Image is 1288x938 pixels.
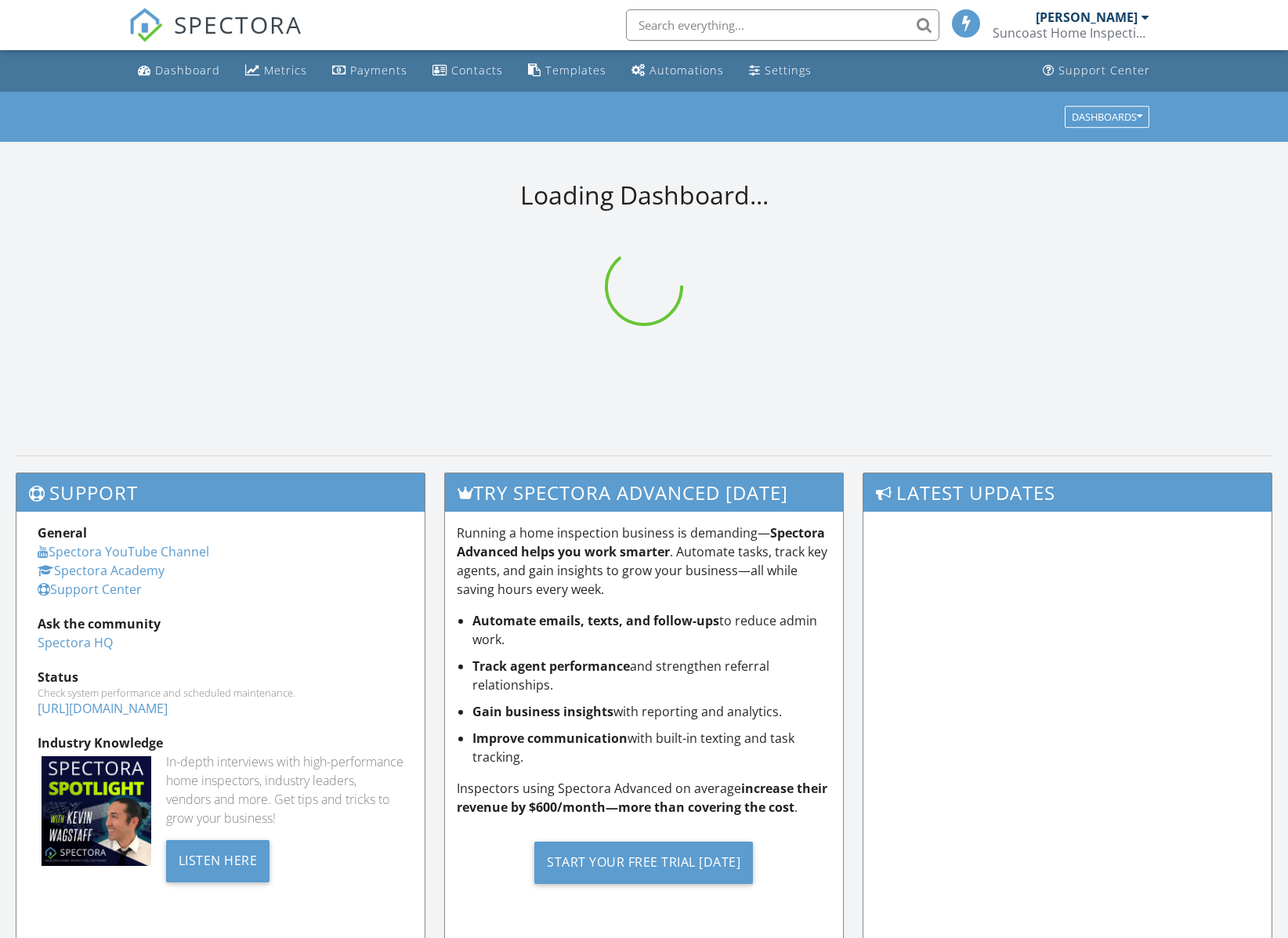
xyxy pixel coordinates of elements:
[457,523,832,599] p: Running a home inspection business is demanding— . Automate tasks, track key agents, and gain ins...
[132,56,226,85] a: Dashboard
[625,56,730,85] a: Automations (Basic)
[472,657,832,694] li: and strengthen referral relationships.
[174,8,302,41] span: SPECTORA
[38,700,168,717] a: [URL][DOMAIN_NAME]
[863,473,1272,512] h3: Latest Updates
[472,612,719,629] strong: Automate emails, texts, and follow-ups
[522,56,613,85] a: Templates
[1072,111,1142,122] div: Dashboards
[472,730,628,747] strong: Improve communication
[472,657,630,675] strong: Track agent performance
[38,634,113,651] a: Spectora HQ
[451,63,503,78] div: Contacts
[38,686,403,699] div: Check system performance and scheduled maintenance.
[38,543,209,560] a: Spectora YouTube Channel
[16,473,425,512] h3: Support
[457,829,832,896] a: Start Your Free Trial [DATE]
[326,56,414,85] a: Payments
[993,25,1149,41] div: Suncoast Home Inspections
[128,8,163,42] img: The Best Home Inspection Software - Spectora
[765,63,812,78] div: Settings
[457,779,832,817] p: Inspectors using Spectora Advanced on average .
[534,842,753,884] div: Start Your Free Trial [DATE]
[472,703,613,720] strong: Gain business insights
[545,63,606,78] div: Templates
[264,63,307,78] div: Metrics
[38,581,142,598] a: Support Center
[457,780,827,816] strong: increase their revenue by $600/month—more than covering the cost
[1036,9,1138,25] div: [PERSON_NAME]
[166,752,403,828] div: In-depth interviews with high-performance home inspectors, industry leaders, vendors and more. Ge...
[42,756,151,866] img: Spectoraspolightmain
[166,840,270,882] div: Listen Here
[472,729,832,766] li: with built-in texting and task tracking.
[426,56,509,85] a: Contacts
[128,21,302,54] a: SPECTORA
[38,733,403,752] div: Industry Knowledge
[649,63,724,78] div: Automations
[166,851,270,868] a: Listen Here
[1065,106,1149,128] button: Dashboards
[445,473,844,512] h3: Try spectora advanced [DATE]
[155,63,220,78] div: Dashboard
[743,56,818,85] a: Settings
[38,668,403,686] div: Status
[1037,56,1156,85] a: Support Center
[38,614,403,633] div: Ask the community
[239,56,313,85] a: Metrics
[38,524,87,541] strong: General
[350,63,407,78] div: Payments
[1058,63,1150,78] div: Support Center
[38,562,165,579] a: Spectora Academy
[457,524,825,560] strong: Spectora Advanced helps you work smarter
[626,9,939,41] input: Search everything...
[472,611,832,649] li: to reduce admin work.
[472,702,832,721] li: with reporting and analytics.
